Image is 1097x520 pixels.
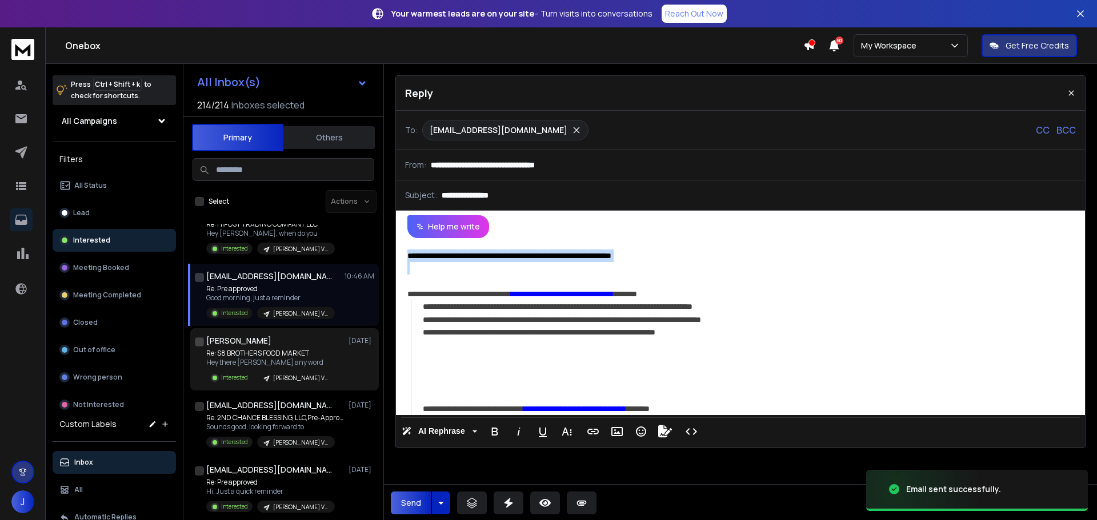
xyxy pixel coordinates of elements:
[231,98,305,112] h3: Inboxes selected
[654,420,676,443] button: Signature
[73,318,98,327] p: Closed
[53,478,176,501] button: All
[1036,123,1050,137] p: CC
[53,366,176,389] button: Wrong person
[206,464,332,475] h1: [EMAIL_ADDRESS][DOMAIN_NAME]
[73,236,110,245] p: Interested
[221,309,248,317] p: Interested
[283,125,375,150] button: Others
[556,420,578,443] button: More Text
[74,458,93,467] p: Inbox
[206,293,335,303] p: Good morning, just a reminder
[209,197,229,206] label: Select
[430,124,567,136] p: [EMAIL_ADDRESS][DOMAIN_NAME]
[606,420,628,443] button: Insert Image (Ctrl+P)
[221,438,248,446] p: Interested
[1056,123,1076,137] p: BCC
[416,426,467,436] span: AI Rephrase
[405,124,418,136] p: To:
[982,34,1077,57] button: Get Free Credits
[273,438,328,447] p: [PERSON_NAME] Viper blast
[53,451,176,474] button: Inbox
[206,487,335,496] p: Hi, Just a quick reminder
[73,263,129,272] p: Meeting Booked
[53,174,176,197] button: All Status
[349,336,374,345] p: [DATE]
[273,309,328,318] p: [PERSON_NAME] Viper blast
[206,400,332,411] h1: [EMAIL_ADDRESS][DOMAIN_NAME]
[906,483,1001,495] div: Email sent successfully.
[206,220,335,229] p: Re: HIPOST TRADING COMPANY LLC
[74,485,83,494] p: All
[273,374,328,382] p: [PERSON_NAME] Viper blast
[532,420,554,443] button: Underline (Ctrl+U)
[273,245,328,253] p: [PERSON_NAME] Viper blast
[197,98,229,112] span: 214 / 214
[11,490,34,513] button: J
[73,208,90,217] p: Lead
[662,5,727,23] a: Reach Out Now
[93,78,142,91] span: Ctrl + Shift + k
[206,422,343,432] p: Sounds good, looking forward to
[53,110,176,132] button: All Campaigns
[407,215,489,238] button: Help me write
[53,151,176,167] h3: Filters
[206,335,271,346] h1: [PERSON_NAME]
[835,37,843,45] span: 50
[73,373,122,382] p: Wrong person
[206,284,335,293] p: Re: Pre approved
[53,256,176,279] button: Meeting Booked
[206,349,335,358] p: Re: S8 BROTHERS FOOD MARKET
[53,311,176,334] button: Closed
[53,284,176,307] button: Meeting Completed
[349,401,374,410] p: [DATE]
[399,420,479,443] button: AI Rephrase
[221,373,248,382] p: Interested
[206,271,332,282] h1: [EMAIL_ADDRESS][DOMAIN_NAME]
[192,124,283,151] button: Primary
[1006,40,1069,51] p: Get Free Credits
[53,393,176,416] button: Not Interested
[73,291,141,300] p: Meeting Completed
[484,420,506,443] button: Bold (Ctrl+B)
[71,79,151,102] p: Press to check for shortcuts.
[197,76,261,88] h1: All Inbox(s)
[188,71,377,94] button: All Inbox(s)
[391,8,652,19] p: – Turn visits into conversations
[74,181,107,190] p: All Status
[206,358,335,367] p: Hey there [PERSON_NAME] any word
[508,420,530,443] button: Italic (Ctrl+I)
[630,420,652,443] button: Emoticons
[391,8,534,19] strong: Your warmest leads are on your site
[221,244,248,253] p: Interested
[53,201,176,224] button: Lead
[273,503,328,511] p: [PERSON_NAME] Viper blast
[391,491,431,514] button: Send
[405,85,433,101] p: Reply
[680,420,702,443] button: Code View
[53,338,176,361] button: Out of office
[582,420,604,443] button: Insert Link (Ctrl+K)
[861,40,921,51] p: My Workspace
[11,39,34,60] img: logo
[65,39,803,53] h1: Onebox
[206,229,335,238] p: Hey [PERSON_NAME], when do you
[665,8,723,19] p: Reach Out Now
[349,465,374,474] p: [DATE]
[405,190,437,201] p: Subject:
[73,345,115,354] p: Out of office
[59,418,117,430] h3: Custom Labels
[345,272,374,281] p: 10:46 AM
[62,115,117,127] h1: All Campaigns
[221,502,248,511] p: Interested
[53,229,176,252] button: Interested
[73,400,124,409] p: Not Interested
[206,413,343,422] p: Re: 2ND CHANCE BLESSING, LLC,Pre-Approval
[206,478,335,487] p: Re: Pre approved
[405,159,426,171] p: From:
